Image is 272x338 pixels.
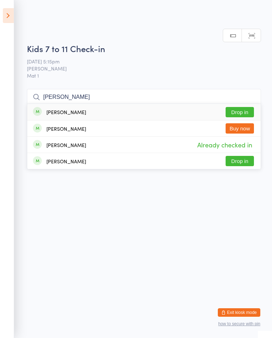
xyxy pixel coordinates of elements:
[226,107,254,117] button: Drop in
[226,156,254,166] button: Drop in
[46,158,86,164] div: [PERSON_NAME]
[195,139,254,151] span: Already checked in
[226,123,254,134] button: Buy now
[46,109,86,115] div: [PERSON_NAME]
[27,58,250,65] span: [DATE] 5:15pm
[218,308,260,317] button: Exit kiosk mode
[27,43,261,54] h2: Kids 7 to 11 Check-in
[27,72,261,79] span: Mat 1
[218,321,260,326] button: how to secure with pin
[27,89,261,105] input: Search
[46,142,86,148] div: [PERSON_NAME]
[27,65,250,72] span: [PERSON_NAME]
[46,126,86,131] div: [PERSON_NAME]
